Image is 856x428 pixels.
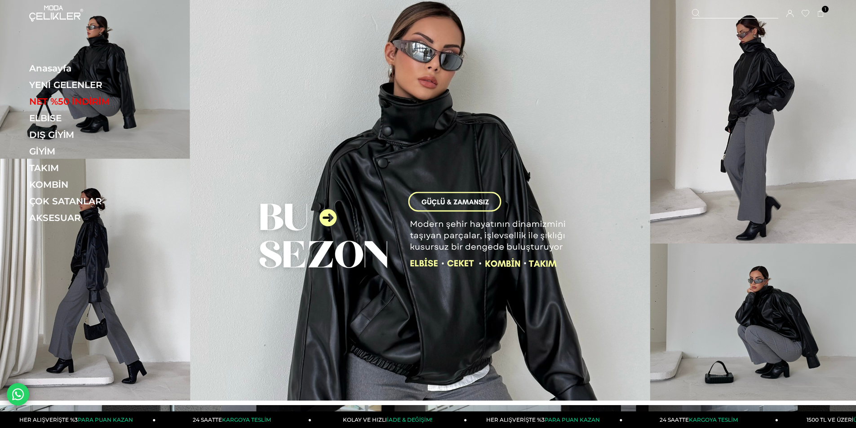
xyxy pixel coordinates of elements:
[29,79,153,90] a: YENİ GELENLER
[29,146,153,157] a: GİYİM
[29,212,153,223] a: AKSESUAR
[222,416,271,423] span: KARGOYA TESLİM
[311,411,467,428] a: KOLAY VE HIZLIİADE & DEĞİŞİM!
[689,416,737,423] span: KARGOYA TESLİM
[623,411,778,428] a: 24 SAATTEKARGOYA TESLİM
[467,411,622,428] a: HER ALIŞVERİŞTE %3PARA PUAN KAZAN
[29,5,83,22] img: logo
[29,129,153,140] a: DIŞ GİYİM
[817,10,824,17] a: 1
[822,6,829,13] span: 1
[29,163,153,173] a: TAKIM
[387,416,432,423] span: İADE & DEĞİŞİM!
[156,411,311,428] a: 24 SAATTEKARGOYA TESLİM
[29,96,153,107] a: NET %50 İNDİRİM
[29,196,153,207] a: ÇOK SATANLAR
[29,63,153,74] a: Anasayfa
[78,416,133,423] span: PARA PUAN KAZAN
[29,113,153,124] a: ELBİSE
[29,179,153,190] a: KOMBİN
[545,416,600,423] span: PARA PUAN KAZAN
